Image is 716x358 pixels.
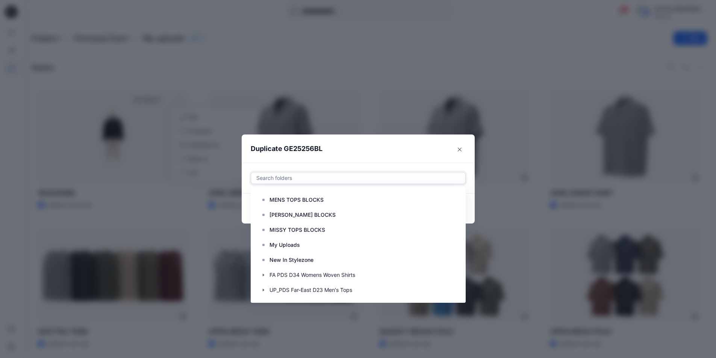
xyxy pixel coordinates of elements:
[269,195,324,204] p: MENS TOPS BLOCKS
[269,240,300,249] p: My Uploads
[269,210,336,219] p: [PERSON_NAME] BLOCKS
[269,225,325,234] p: MISSY TOPS BLOCKS
[454,144,466,156] button: Close
[269,255,313,264] p: New In Stylezone
[251,144,322,154] p: Duplicate GE25256BL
